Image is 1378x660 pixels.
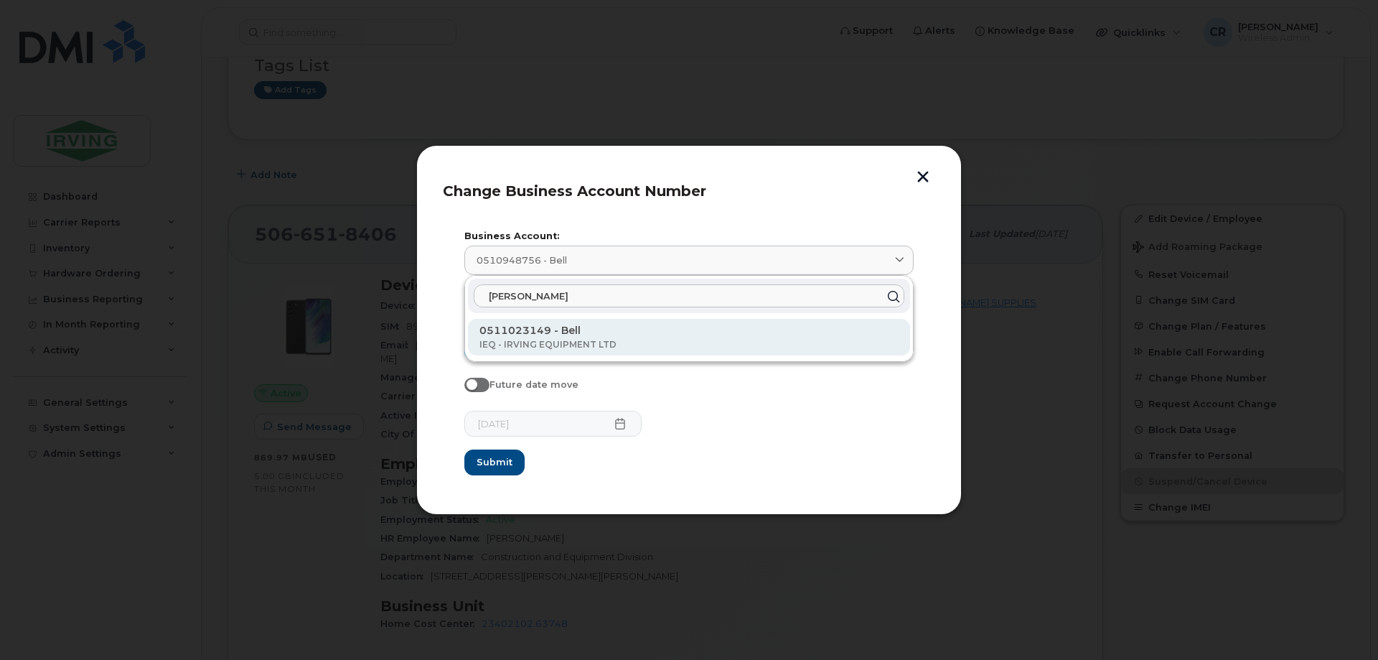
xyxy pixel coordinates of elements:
span: Change Business Account Number [443,182,706,200]
span: Future date move [489,379,578,390]
div: 0511023149 - BellIEQ - IRVING EQUIPMENT LTD [468,319,910,355]
button: Submit [464,450,525,475]
input: Future date move [464,378,476,389]
label: Business Account: [464,232,914,241]
span: Submit [477,455,512,469]
span: 0510948756 - Bell [477,254,567,267]
a: 0510948756 - Bell [464,246,914,275]
p: IEQ - IRVING EQUIPMENT LTD [479,338,899,351]
p: 0511023149 - Bell [479,323,899,338]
